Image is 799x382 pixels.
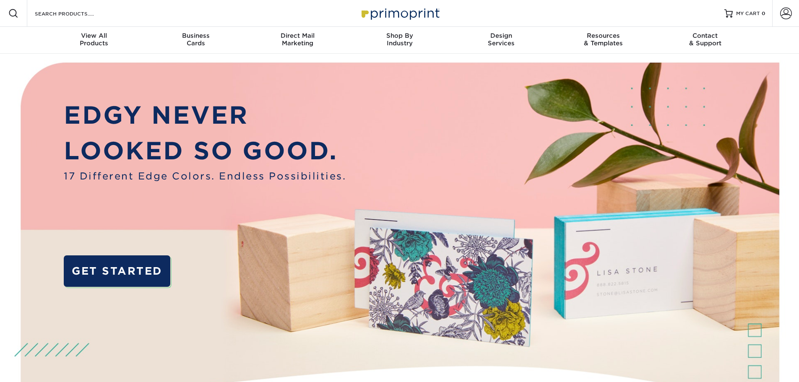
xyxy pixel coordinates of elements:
a: BusinessCards [145,27,247,54]
a: Direct MailMarketing [247,27,349,54]
a: DesignServices [450,27,552,54]
div: Services [450,32,552,47]
span: Shop By [349,32,450,39]
img: Primoprint [358,4,442,22]
div: & Support [654,32,756,47]
a: Contact& Support [654,27,756,54]
span: View All [43,32,145,39]
span: Business [145,32,247,39]
p: LOOKED SO GOOD. [64,133,346,169]
a: Shop ByIndustry [349,27,450,54]
div: & Templates [552,32,654,47]
span: Direct Mail [247,32,349,39]
a: View AllProducts [43,27,145,54]
a: Resources& Templates [552,27,654,54]
span: Resources [552,32,654,39]
span: Design [450,32,552,39]
span: MY CART [736,10,760,17]
div: Marketing [247,32,349,47]
span: Contact [654,32,756,39]
div: Industry [349,32,450,47]
p: EDGY NEVER [64,97,346,133]
span: 17 Different Edge Colors. Endless Possibilities. [64,169,346,183]
div: Products [43,32,145,47]
input: SEARCH PRODUCTS..... [34,8,116,18]
span: 0 [762,10,765,16]
div: Cards [145,32,247,47]
a: GET STARTED [64,255,170,287]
